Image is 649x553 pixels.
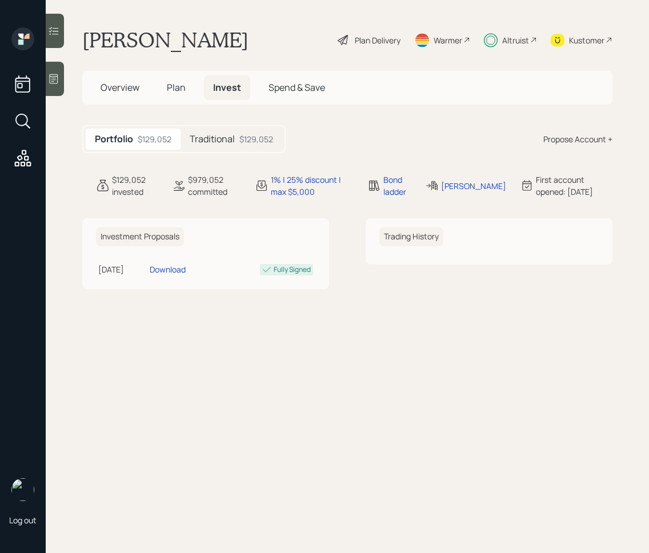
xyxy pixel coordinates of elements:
h5: Traditional [190,134,235,145]
img: retirable_logo.png [11,478,34,501]
span: Spend & Save [269,81,325,94]
div: [PERSON_NAME] [441,180,506,192]
div: First account opened: [DATE] [536,174,612,198]
div: Warmer [434,34,462,46]
span: Invest [213,81,241,94]
div: Fully Signed [274,265,311,275]
div: $979,052 committed [188,174,241,198]
h5: Portfolio [95,134,133,145]
div: Bond ladder [383,174,412,198]
div: $129,052 invested [112,174,158,198]
div: Download [150,263,186,275]
h1: [PERSON_NAME] [82,27,249,53]
div: Plan Delivery [355,34,400,46]
span: Overview [101,81,139,94]
div: Log out [9,515,37,526]
div: $129,052 [239,133,273,145]
h6: Trading History [379,227,443,246]
div: 1% | 25% discount | max $5,000 [271,174,354,198]
div: $129,052 [138,133,171,145]
span: Plan [167,81,186,94]
div: Propose Account + [543,133,612,145]
div: Altruist [502,34,529,46]
h6: Investment Proposals [96,227,184,246]
div: Kustomer [569,34,604,46]
div: [DATE] [98,263,145,275]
